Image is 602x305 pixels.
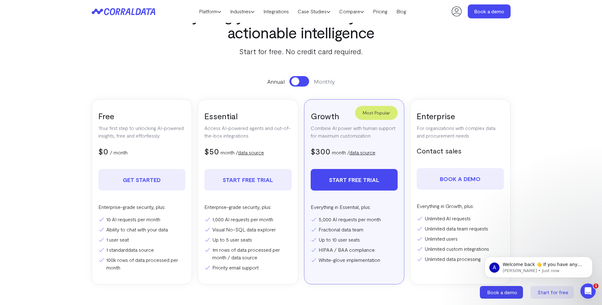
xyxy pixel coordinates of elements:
a: Compare [335,7,368,16]
li: Fractional data team [311,226,398,233]
a: data source [349,149,375,155]
li: Unlimited custom integrations [417,245,504,253]
p: Enterprise-grade security, plus: [204,203,292,211]
a: Start for free [531,286,575,299]
p: Everything in Essential, plus: [311,203,398,211]
a: data source [238,149,264,155]
p: Everything in Growth, plus: [417,202,504,210]
p: Combine AI power with human support for maximum customization [311,124,398,140]
li: 5,000 AI requests per month [311,216,398,223]
span: $50 [204,146,219,156]
a: Book a demo [417,168,504,190]
p: Start for free. No credit card required. [153,46,449,57]
p: Access AI-powered agents and out-of-the-box integrations [204,124,292,140]
a: Case Studies [293,7,335,16]
a: Industries [226,7,259,16]
p: Enterprise-grade security, plus: [98,203,186,211]
li: 10 AI requests per month [98,216,186,223]
a: data source [128,247,154,253]
span: Monthly [314,77,335,86]
li: Up to 10 user seats [311,236,398,243]
p: month / [332,149,375,156]
li: 1,000 AI requests per month [204,216,292,223]
span: Annual [267,77,285,86]
h5: Contact sales [417,146,504,155]
li: Priority email support [204,264,292,271]
li: Unlimited data processing [417,255,504,263]
h3: Everything you need to turn your data into actionable intelligence [153,7,449,41]
li: Unlimited data team requests [417,225,504,232]
p: Your first step to unlocking AI-powered insights, free and effortlessly [98,124,186,140]
iframe: Intercom notifications message [475,243,602,288]
a: Book a demo [480,286,524,299]
li: Unlimited users [417,235,504,243]
h3: Essential [204,111,292,121]
a: Book a demo [468,4,511,18]
li: 1 user seat [98,236,186,243]
li: Visual No-SQL data explorer [204,226,292,233]
li: Unlimited AI requests [417,215,504,222]
div: Most Popular [355,106,398,120]
p: / month [110,149,128,156]
iframe: Intercom live chat [580,283,596,299]
a: Platform [195,7,226,16]
a: Pricing [368,7,392,16]
li: White-glove implementation [311,256,398,264]
h3: Enterprise [417,111,504,121]
span: 1 [593,283,599,289]
h3: Growth [311,111,398,121]
li: 1 standard [98,246,186,254]
h3: Free [98,111,186,121]
p: month / [221,149,264,156]
a: Integrations [259,7,293,16]
li: 100k rows of data processed per month [98,256,186,271]
span: Start for free [538,289,568,295]
span: $0 [98,146,108,156]
a: Get Started [98,169,186,191]
p: For organizations with complex data and procurement needs [417,124,504,140]
span: Book a demo [487,289,517,295]
a: Start free trial [204,169,292,191]
li: 1m rows of data processed per month / data source [204,246,292,261]
li: Up to 5 user seats [204,236,292,243]
li: Ability to chat with your data [98,226,186,233]
a: Blog [392,7,411,16]
a: Start free trial [311,169,398,191]
span: $300 [311,146,330,156]
li: HIPAA / BAA compliance [311,246,398,254]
